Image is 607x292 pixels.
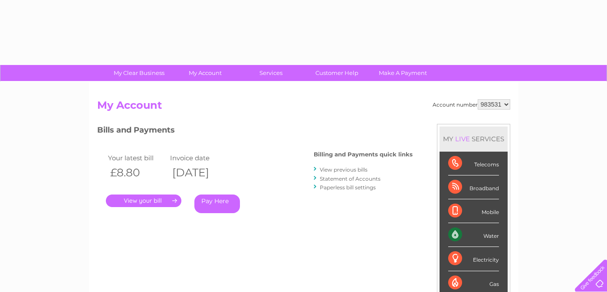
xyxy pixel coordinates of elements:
h2: My Account [97,99,510,116]
div: Mobile [448,199,499,223]
a: Statement of Accounts [320,175,381,182]
div: LIVE [453,135,472,143]
div: Account number [433,99,510,110]
a: View previous bills [320,166,367,173]
div: Broadband [448,175,499,199]
a: My Account [169,65,241,81]
a: My Clear Business [103,65,175,81]
th: [DATE] [168,164,230,182]
a: . [106,195,181,207]
a: Make A Payment [367,65,439,81]
a: Paperless bill settings [320,184,376,191]
td: Invoice date [168,152,230,164]
td: Your latest bill [106,152,168,164]
h4: Billing and Payments quick links [314,151,413,158]
div: Electricity [448,247,499,271]
a: Services [235,65,307,81]
th: £8.80 [106,164,168,182]
a: Customer Help [301,65,373,81]
a: Pay Here [194,195,240,213]
div: Water [448,223,499,247]
h3: Bills and Payments [97,124,413,139]
div: Telecoms [448,152,499,175]
div: MY SERVICES [440,127,508,151]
